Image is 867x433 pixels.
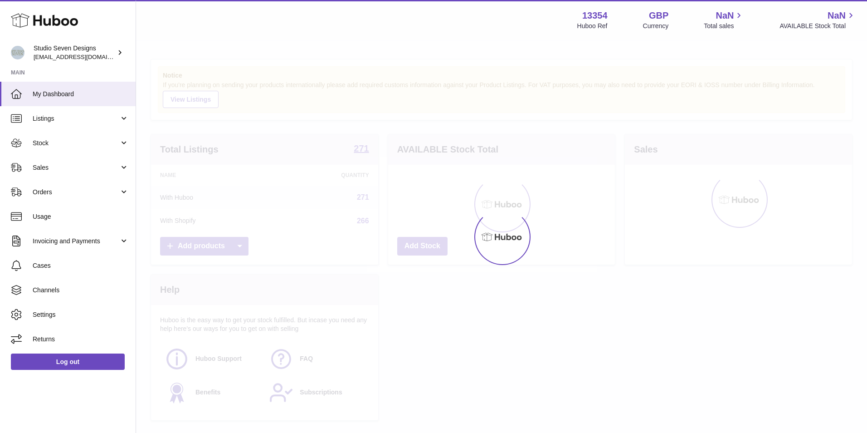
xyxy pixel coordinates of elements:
span: AVAILABLE Stock Total [779,22,856,30]
a: NaN Total sales [704,10,744,30]
span: NaN [716,10,734,22]
span: Sales [33,163,119,172]
span: Settings [33,310,129,319]
span: Usage [33,212,129,221]
span: Channels [33,286,129,295]
div: Studio Seven Designs [34,44,115,61]
span: [EMAIL_ADDRESS][DOMAIN_NAME] [34,53,133,60]
span: Stock [33,139,119,148]
span: Orders [33,188,119,197]
img: internalAdmin-13354@internal.huboo.com [11,46,24,59]
span: Listings [33,114,119,123]
span: My Dashboard [33,90,129,98]
span: Returns [33,335,129,344]
span: Cases [33,261,129,270]
a: Log out [11,354,125,370]
a: NaN AVAILABLE Stock Total [779,10,856,30]
span: NaN [828,10,846,22]
div: Huboo Ref [577,22,608,30]
span: Invoicing and Payments [33,237,119,246]
div: Currency [643,22,669,30]
strong: 13354 [582,10,608,22]
span: Total sales [704,22,744,30]
strong: GBP [649,10,668,22]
